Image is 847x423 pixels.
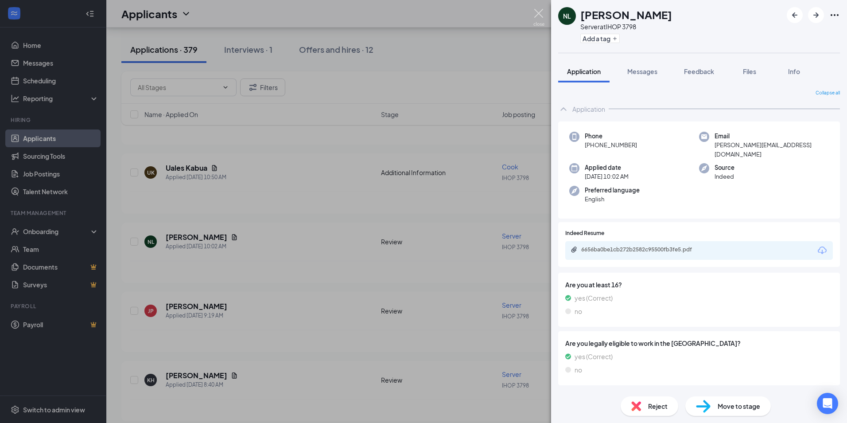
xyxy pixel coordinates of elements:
[558,104,569,114] svg: ChevronUp
[817,393,838,414] div: Open Intercom Messenger
[571,246,578,253] svg: Paperclip
[585,163,629,172] span: Applied date
[565,338,833,348] span: Are you legally eligible to work in the [GEOGRAPHIC_DATA]?
[563,12,571,20] div: NL
[648,401,668,411] span: Reject
[565,229,604,238] span: Indeed Resume
[718,401,760,411] span: Move to stage
[612,36,618,41] svg: Plus
[808,7,824,23] button: ArrowRight
[580,22,672,31] div: Server at IHOP 3798
[572,105,605,114] div: Application
[715,172,734,181] span: Indeed
[788,67,800,75] span: Info
[565,280,833,290] span: Are you at least 16?
[585,195,640,204] span: English
[829,10,840,20] svg: Ellipses
[627,67,657,75] span: Messages
[715,163,734,172] span: Source
[789,10,800,20] svg: ArrowLeftNew
[575,293,613,303] span: yes (Correct)
[585,132,637,141] span: Phone
[580,34,620,43] button: PlusAdd a tag
[585,172,629,181] span: [DATE] 10:02 AM
[816,90,840,97] span: Collapse all
[575,306,582,316] span: no
[575,352,613,361] span: yes (Correct)
[585,186,640,195] span: Preferred language
[567,67,601,75] span: Application
[581,246,705,253] div: 6656ba0be1cb272b2582c95500fb3fe5.pdf
[585,141,637,149] span: [PHONE_NUMBER]
[811,10,821,20] svg: ArrowRight
[715,141,829,159] span: [PERSON_NAME][EMAIL_ADDRESS][DOMAIN_NAME]
[580,7,672,22] h1: [PERSON_NAME]
[575,365,582,375] span: no
[715,132,829,141] span: Email
[787,7,803,23] button: ArrowLeftNew
[571,246,714,255] a: Paperclip6656ba0be1cb272b2582c95500fb3fe5.pdf
[684,67,714,75] span: Feedback
[817,245,828,256] svg: Download
[743,67,756,75] span: Files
